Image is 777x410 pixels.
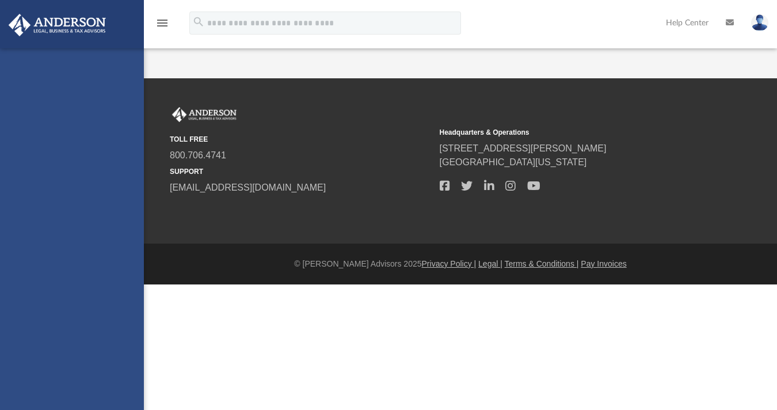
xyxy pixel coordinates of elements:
a: [GEOGRAPHIC_DATA][US_STATE] [440,157,587,167]
a: Privacy Policy | [422,259,477,268]
a: Terms & Conditions | [505,259,579,268]
img: User Pic [751,14,768,31]
img: Anderson Advisors Platinum Portal [5,14,109,36]
img: Anderson Advisors Platinum Portal [170,107,239,122]
div: © [PERSON_NAME] Advisors 2025 [144,258,777,270]
small: Headquarters & Operations [440,127,702,138]
i: menu [155,16,169,30]
a: Pay Invoices [581,259,626,268]
small: SUPPORT [170,166,432,177]
small: TOLL FREE [170,134,432,145]
i: search [192,16,205,28]
a: menu [155,22,169,30]
a: 800.706.4741 [170,150,226,160]
a: [EMAIL_ADDRESS][DOMAIN_NAME] [170,183,326,192]
a: Legal | [478,259,502,268]
a: [STREET_ADDRESS][PERSON_NAME] [440,143,607,153]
